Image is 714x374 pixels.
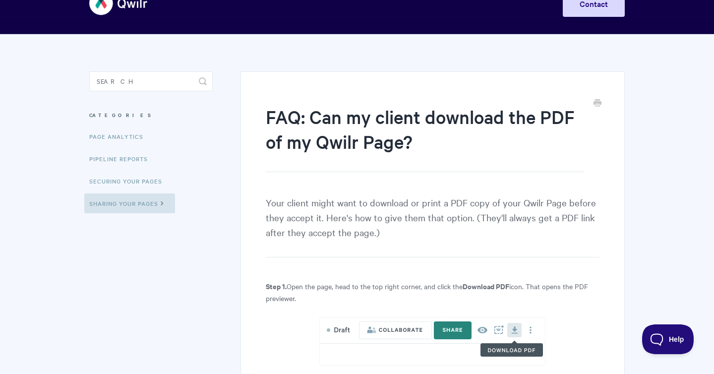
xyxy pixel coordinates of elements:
a: Page Analytics [89,126,151,146]
a: Sharing Your Pages [84,193,175,213]
input: Search [89,71,213,91]
strong: Step 1. [266,281,287,291]
strong: Download PDF [463,281,509,291]
a: Pipeline reports [89,149,155,169]
h1: FAQ: Can my client download the PDF of my Qwilr Page? [266,104,585,172]
a: Securing Your Pages [89,171,170,191]
iframe: Toggle Customer Support [642,324,694,354]
h3: Categories [89,106,213,124]
p: Open the page, head to the top right corner, and click the icon. That opens the PDF previewer. [266,280,599,304]
a: Print this Article [594,98,601,109]
p: Your client might want to download or print a PDF copy of your Qwilr Page before they accept it. ... [266,195,599,257]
